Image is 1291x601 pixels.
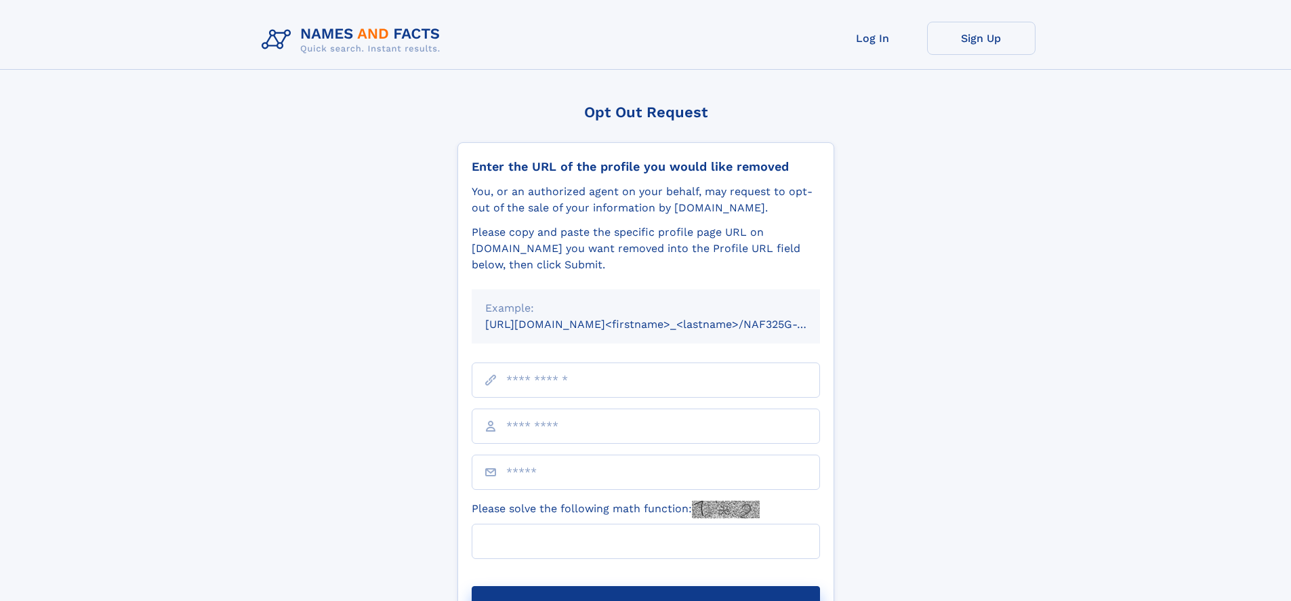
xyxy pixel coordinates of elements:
[256,22,451,58] img: Logo Names and Facts
[485,318,846,331] small: [URL][DOMAIN_NAME]<firstname>_<lastname>/NAF325G-xxxxxxxx
[472,184,820,216] div: You, or an authorized agent on your behalf, may request to opt-out of the sale of your informatio...
[927,22,1036,55] a: Sign Up
[457,104,834,121] div: Opt Out Request
[485,300,806,316] div: Example:
[472,224,820,273] div: Please copy and paste the specific profile page URL on [DOMAIN_NAME] you want removed into the Pr...
[472,501,760,518] label: Please solve the following math function:
[819,22,927,55] a: Log In
[472,159,820,174] div: Enter the URL of the profile you would like removed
